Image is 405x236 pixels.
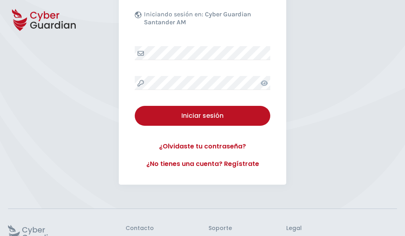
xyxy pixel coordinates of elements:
a: ¿Olvidaste tu contraseña? [135,142,270,151]
h3: Soporte [208,225,232,232]
a: ¿No tienes una cuenta? Regístrate [135,159,270,169]
h3: Contacto [126,225,154,232]
div: Iniciar sesión [141,111,264,121]
h3: Legal [286,225,397,232]
button: Iniciar sesión [135,106,270,126]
